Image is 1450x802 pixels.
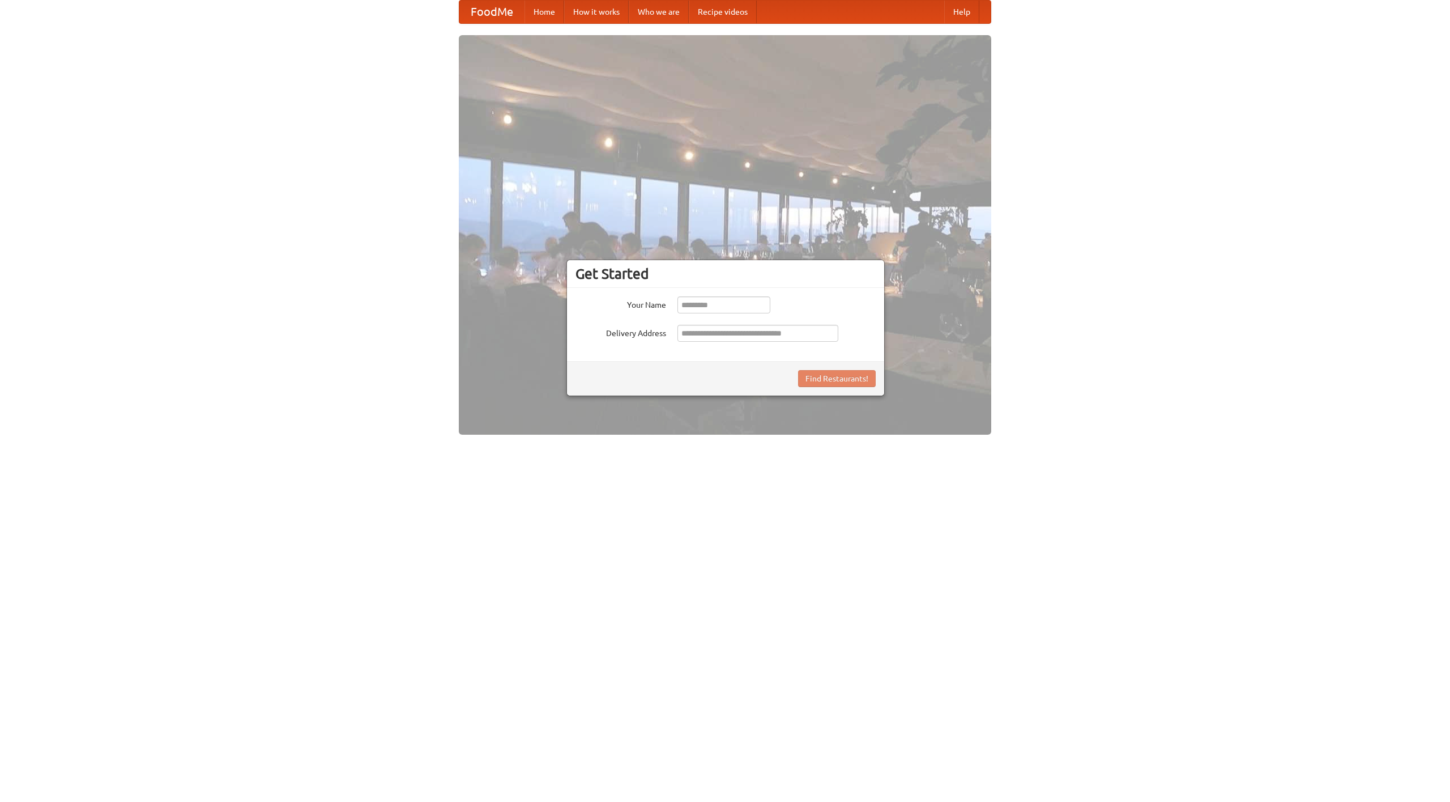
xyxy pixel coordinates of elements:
label: Your Name [575,296,666,311]
h3: Get Started [575,265,876,282]
label: Delivery Address [575,325,666,339]
button: Find Restaurants! [798,370,876,387]
a: FoodMe [459,1,524,23]
a: Help [944,1,979,23]
a: Recipe videos [689,1,757,23]
a: How it works [564,1,629,23]
a: Who we are [629,1,689,23]
a: Home [524,1,564,23]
